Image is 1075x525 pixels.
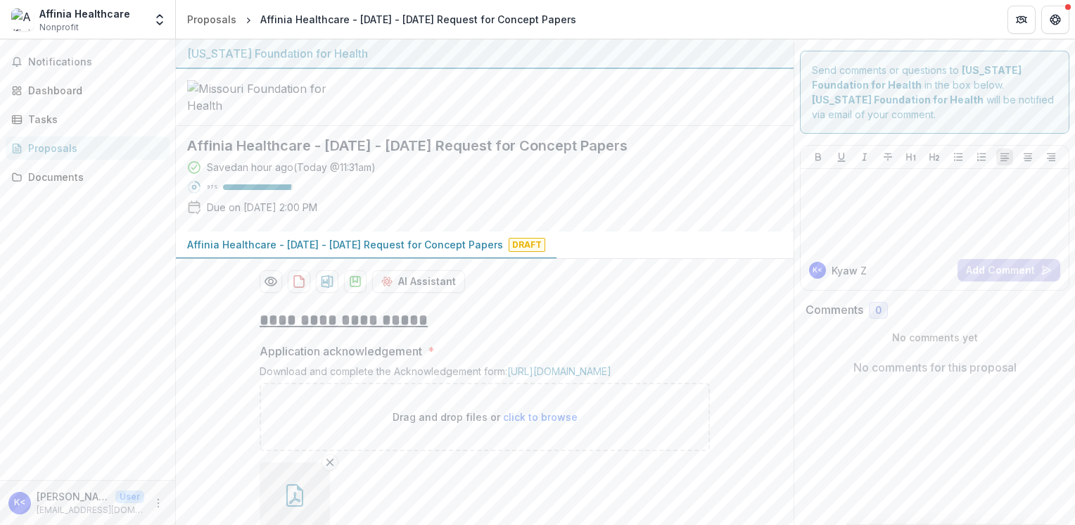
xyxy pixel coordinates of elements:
[39,6,130,21] div: Affinia Healthcare
[28,56,164,68] span: Notifications
[187,12,236,27] div: Proposals
[11,8,34,31] img: Affinia Healthcare
[812,94,984,106] strong: [US_STATE] Foundation for Health
[1007,6,1036,34] button: Partners
[288,270,310,293] button: download-proposal
[926,148,943,165] button: Heading 2
[37,504,144,517] p: [EMAIL_ADDRESS][DOMAIN_NAME]
[853,359,1017,376] p: No comments for this proposal
[1041,6,1069,34] button: Get Help
[344,270,367,293] button: download-proposal
[182,9,582,30] nav: breadcrumb
[187,137,760,154] h2: Affinia Healthcare - [DATE] - [DATE] Request for Concept Papers
[958,259,1060,282] button: Add Comment
[115,491,144,503] p: User
[503,411,578,423] span: click to browse
[973,148,990,165] button: Ordered List
[150,6,170,34] button: Open entity switcher
[950,148,967,165] button: Bullet List
[507,365,611,377] a: [URL][DOMAIN_NAME]
[28,170,158,184] div: Documents
[260,343,422,360] p: Application acknowledgement
[6,108,170,131] a: Tasks
[6,165,170,189] a: Documents
[150,495,167,512] button: More
[28,141,158,156] div: Proposals
[806,303,863,317] h2: Comments
[28,83,158,98] div: Dashboard
[14,498,25,507] div: Kyaw Zin <kyawzin@affiniahealthcare.org>
[260,12,576,27] div: Affinia Healthcare - [DATE] - [DATE] Request for Concept Papers
[207,182,217,192] p: 97 %
[6,79,170,102] a: Dashboard
[260,270,282,293] button: Preview ec683fd4-271e-46b1-94f6-46496806b384-0.pdf
[6,51,170,73] button: Notifications
[187,45,782,62] div: [US_STATE] Foundation for Health
[879,148,896,165] button: Strike
[260,365,710,383] div: Download and complete the Acknowledgement form:
[813,267,822,274] div: Kyaw Zin <kyawzin@affiniahealthcare.org>
[316,270,338,293] button: download-proposal
[28,112,158,127] div: Tasks
[806,330,1064,345] p: No comments yet
[39,21,79,34] span: Nonprofit
[207,200,317,215] p: Due on [DATE] 2:00 PM
[182,9,242,30] a: Proposals
[832,263,867,278] p: Kyaw Z
[207,160,376,175] div: Saved an hour ago ( Today @ 11:31am )
[372,270,465,293] button: AI Assistant
[393,410,578,424] p: Drag and drop files or
[187,80,328,114] img: Missouri Foundation for Health
[187,237,503,252] p: Affinia Healthcare - [DATE] - [DATE] Request for Concept Papers
[856,148,873,165] button: Italicize
[996,148,1013,165] button: Align Left
[833,148,850,165] button: Underline
[509,238,545,252] span: Draft
[810,148,827,165] button: Bold
[6,137,170,160] a: Proposals
[322,454,338,471] button: Remove File
[903,148,920,165] button: Heading 1
[800,51,1069,134] div: Send comments or questions to in the box below. will be notified via email of your comment.
[37,489,110,504] p: [PERSON_NAME] <[EMAIL_ADDRESS][DOMAIN_NAME]>
[1043,148,1060,165] button: Align Right
[1019,148,1036,165] button: Align Center
[875,305,882,317] span: 0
